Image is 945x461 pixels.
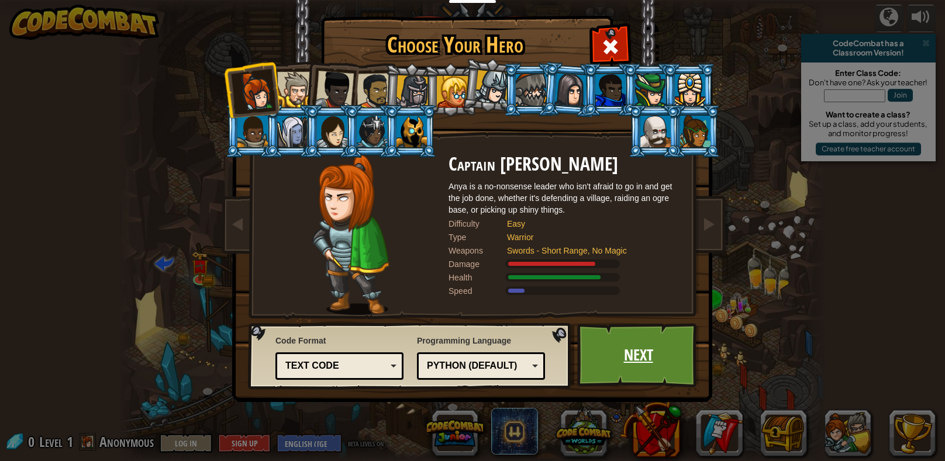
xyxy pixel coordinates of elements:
[503,63,556,116] li: Senick Steelclaw
[223,61,280,118] li: Captain Anya Weston
[507,245,671,257] div: Swords - Short Range, No Magic
[417,335,545,346] span: Programming Language
[449,272,507,283] div: Health
[384,105,437,158] li: Ritic the Cold
[449,272,682,283] div: Gains 140% of listed Warrior armor health.
[461,56,519,115] li: Hattori Hanzō
[302,59,360,116] li: Lady Ida Justheart
[628,105,681,158] li: Okar Stompfoot
[449,258,507,270] div: Damage
[225,105,278,158] li: Arryn Stonewall
[427,359,528,373] div: Python (Default)
[583,63,636,116] li: Gordon the Stalwart
[323,33,587,57] h1: Choose Your Hero
[542,61,598,118] li: Omarn Brewstone
[248,323,574,390] img: language-selector-background.png
[449,181,682,216] div: Anya is a no-nonsense leader who isn't afraid to go in and get the job done, whether it's defendi...
[449,231,507,243] div: Type
[449,285,507,297] div: Speed
[305,105,357,158] li: Illia Shieldsmith
[449,245,507,257] div: Weapons
[623,63,675,116] li: Naria of the Leaf
[507,218,671,230] div: Easy
[344,63,398,117] li: Alejandro the Duelist
[344,105,397,158] li: Usara Master Wizard
[424,63,477,116] li: Miss Hushbaum
[449,285,682,297] div: Moves at 6 meters per second.
[663,63,715,116] li: Pender Spellbane
[668,105,720,158] li: Zana Woodheart
[449,154,682,175] h2: Captain [PERSON_NAME]
[285,359,387,373] div: Text code
[383,62,439,118] li: Amara Arrowhead
[449,218,507,230] div: Difficulty
[577,323,699,387] a: Next
[312,154,389,315] img: captain-pose.png
[265,61,318,115] li: Sir Tharin Thunderfist
[265,105,318,158] li: Nalfar Cryptor
[449,258,682,270] div: Deals 120% of listed Warrior weapon damage.
[275,335,403,346] span: Code Format
[507,231,671,243] div: Warrior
